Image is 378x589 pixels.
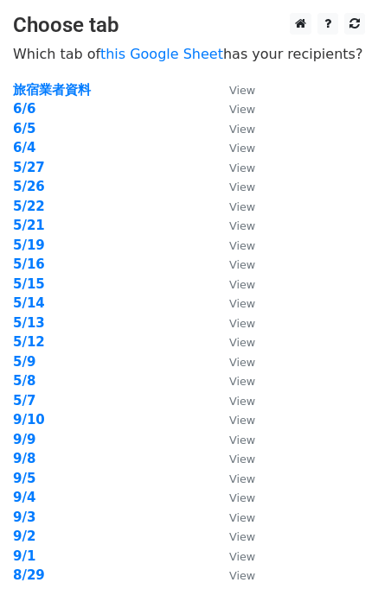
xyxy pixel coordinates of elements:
a: View [212,140,255,155]
h3: Choose tab [13,13,365,38]
a: View [212,510,255,525]
small: View [229,550,255,563]
small: View [229,84,255,97]
p: Which tab of has your recipients? [13,45,365,63]
a: View [212,354,255,370]
strong: 9/4 [13,490,35,505]
a: 8/29 [13,567,45,583]
a: 6/4 [13,140,35,155]
a: View [212,315,255,331]
a: View [212,567,255,583]
a: View [212,529,255,544]
small: View [229,356,255,369]
small: View [229,530,255,543]
a: 9/5 [13,471,35,486]
a: 5/8 [13,373,35,389]
a: View [212,393,255,408]
a: 5/22 [13,199,45,214]
a: View [212,199,255,214]
small: View [229,395,255,408]
a: View [212,121,255,136]
a: 5/12 [13,334,45,350]
a: View [212,490,255,505]
a: View [212,276,255,292]
small: View [229,297,255,310]
a: 5/21 [13,218,45,233]
a: View [212,432,255,447]
small: View [229,472,255,485]
a: 5/15 [13,276,45,292]
a: 9/8 [13,451,35,466]
a: View [212,82,255,98]
a: 5/14 [13,295,45,311]
small: View [229,511,255,524]
small: View [229,375,255,388]
a: View [212,295,255,311]
a: 9/9 [13,432,35,447]
small: View [229,219,255,232]
a: 9/1 [13,548,35,564]
a: 6/6 [13,101,35,117]
a: View [212,237,255,253]
a: View [212,451,255,466]
a: 5/26 [13,179,45,194]
a: View [212,179,255,194]
a: View [212,334,255,350]
a: 5/27 [13,160,45,175]
a: View [212,373,255,389]
a: View [212,548,255,564]
small: View [229,103,255,116]
small: View [229,161,255,174]
a: 旅宿業者資料 [13,82,91,98]
small: View [229,258,255,271]
small: View [229,142,255,155]
small: View [229,336,255,349]
a: View [212,160,255,175]
a: 5/19 [13,237,45,253]
a: 5/9 [13,354,35,370]
a: View [212,256,255,272]
a: 5/7 [13,393,35,408]
small: View [229,123,255,136]
a: 5/16 [13,256,45,272]
a: 9/3 [13,510,35,525]
small: View [229,239,255,252]
a: 9/2 [13,529,35,544]
small: View [229,200,255,213]
small: View [229,453,255,465]
a: 6/5 [13,121,35,136]
small: View [229,434,255,446]
a: View [212,101,255,117]
a: this Google Sheet [100,46,223,62]
a: 5/13 [13,315,45,331]
small: View [229,317,255,330]
small: View [229,414,255,427]
a: 9/10 [13,412,45,427]
a: View [212,412,255,427]
small: View [229,180,255,193]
